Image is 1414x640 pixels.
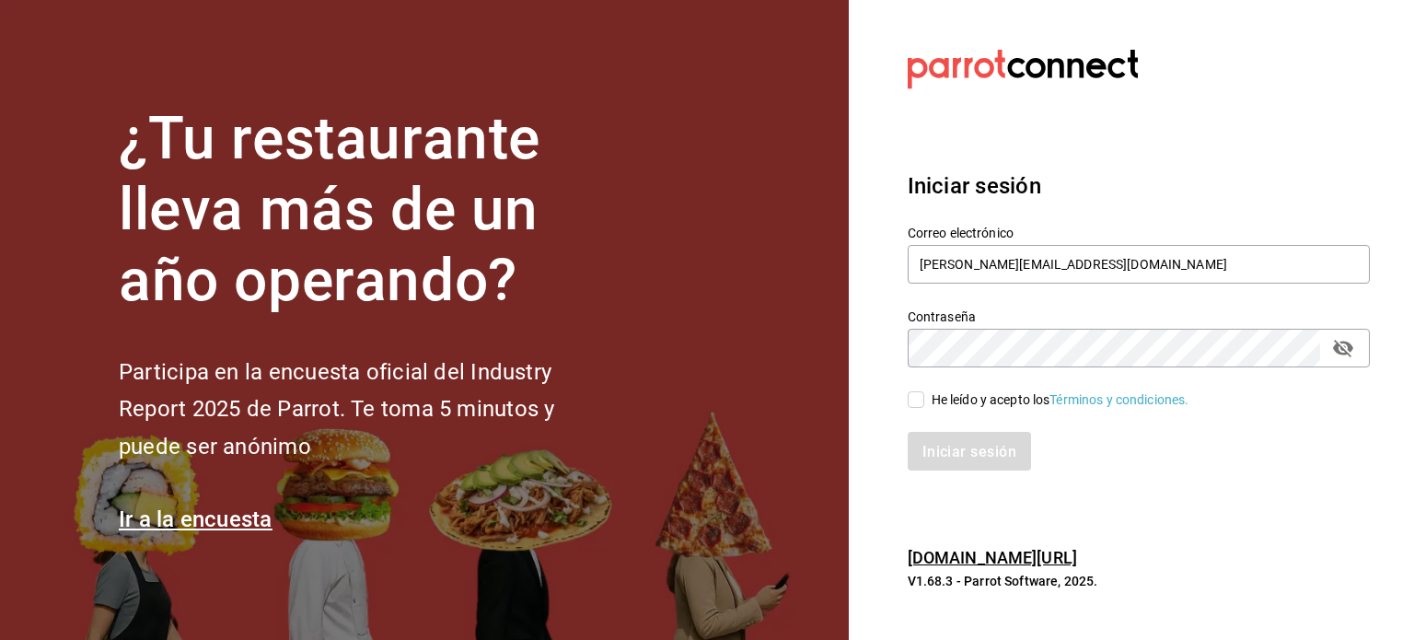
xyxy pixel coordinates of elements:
font: ¿Tu restaurante lleva más de un año operando? [119,104,540,315]
a: Términos y condiciones. [1049,392,1188,407]
button: campo de contraseña [1327,332,1359,364]
input: Ingresa tu correo electrónico [908,245,1370,284]
font: V1.68.3 - Parrot Software, 2025. [908,574,1098,588]
font: He leído y acepto los [932,392,1050,407]
font: Contraseña [908,309,976,324]
font: Iniciar sesión [908,173,1041,199]
font: Participa en la encuesta oficial del Industry Report 2025 de Parrot. Te toma 5 minutos y puede se... [119,359,554,460]
font: Correo electrónico [908,226,1014,240]
a: Ir a la encuesta [119,506,272,532]
a: [DOMAIN_NAME][URL] [908,548,1077,567]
